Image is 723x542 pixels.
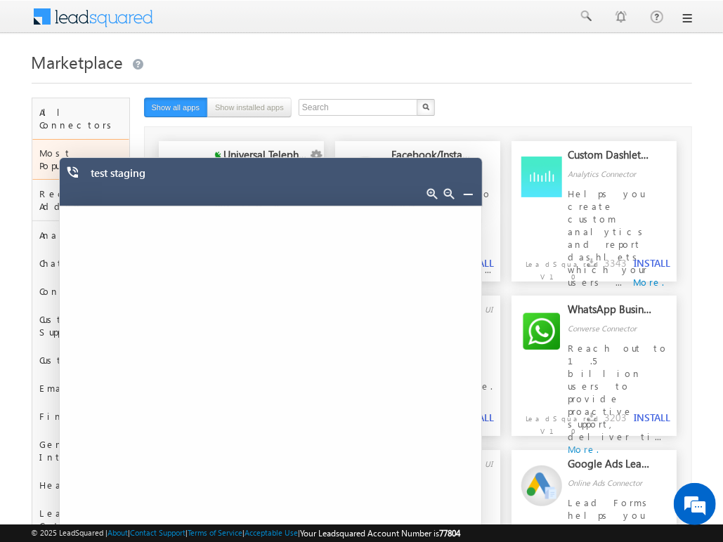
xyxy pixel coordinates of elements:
[587,413,596,421] img: downloads
[32,471,129,499] div: Healthcare
[32,305,129,346] div: Customer Support
[568,148,653,168] div: Custom Dashlets Builder
[512,405,578,437] p: LeadSquared V1.0
[604,256,627,270] span: 3343
[568,457,653,477] div: Google Ads Lead Form Connector
[245,528,299,537] a: Acceptable Use
[634,411,670,424] button: INSTALL
[462,188,474,199] a: Minimize
[568,187,648,288] span: Helps you create custom analytics and report dashlets which your users ...
[512,251,578,283] p: LeadSquared V1.0
[32,51,124,73] span: Marketplace
[188,528,243,537] a: Terms of Service
[32,180,129,220] div: Recently Added
[443,188,455,199] a: Decrease
[634,257,670,270] button: INSTALL
[32,249,129,277] div: Chat
[568,303,653,322] div: WhatsApp Business
[32,139,129,180] div: Most Popular
[91,166,418,186] div: test staging
[32,98,129,139] div: All Connectors
[215,152,221,158] img: checking status
[223,148,308,168] div: Universal Telephony Connector
[604,411,627,424] span: 3203
[32,527,461,540] span: © 2025 LeadSquared | | | | |
[345,157,386,197] img: Alternate Logo
[169,157,209,197] img: Alternate Logo
[440,528,461,538] span: 77804
[144,98,208,117] button: Show all apps
[32,277,129,305] div: Converse
[32,430,129,471] div: Generic Integration
[32,374,129,402] div: Email
[422,103,429,110] img: Search
[32,221,129,249] div: Analytics
[230,7,264,41] div: Minimize live chat window
[32,402,129,430] div: Finance
[521,311,562,352] img: Alternate Logo
[426,188,438,199] a: Increase
[131,528,186,537] a: Contact Support
[191,432,255,451] em: Start Chat
[521,465,562,506] img: Alternate Logo
[32,499,129,540] div: Lead Capture
[568,443,599,455] a: More.
[207,98,292,117] button: Show installed apps
[391,148,476,168] div: Facebook/Instagram Lead Ads
[587,258,596,267] img: downloads
[521,157,562,197] img: Alternate Logo
[32,346,129,374] div: Customization
[73,74,236,92] div: Chat with us now
[18,130,256,421] textarea: Type your message and hit 'Enter'
[108,528,129,537] a: About
[568,342,668,442] span: Reach out to 1.5 billion users to provide proactive support, deliver ti...
[24,74,59,92] img: d_60004797649_company_0_60004797649
[301,528,461,538] span: Your Leadsquared Account Number is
